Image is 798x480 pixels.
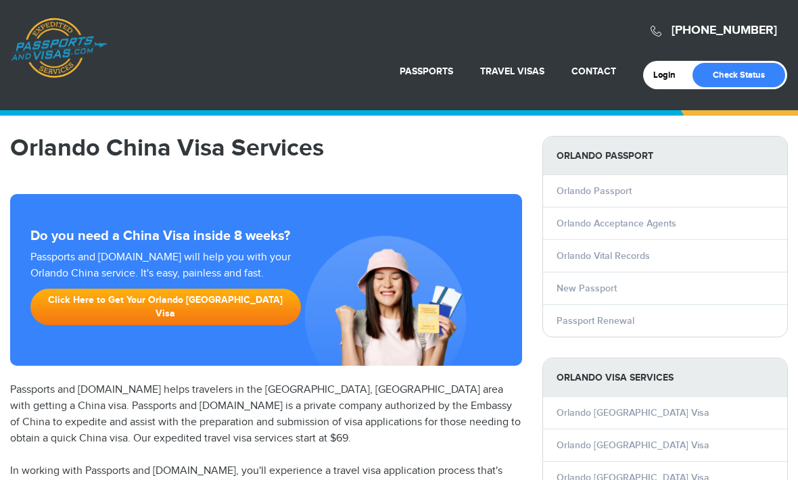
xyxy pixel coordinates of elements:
[653,70,685,80] a: Login
[557,283,617,294] a: New Passport
[543,137,787,175] strong: Orlando Passport
[557,315,634,327] a: Passport Renewal
[672,23,777,38] a: [PHONE_NUMBER]
[30,228,502,244] strong: Do you need a China Visa inside 8 weeks?
[10,382,522,447] p: Passports and [DOMAIN_NAME] helps travelers in the [GEOGRAPHIC_DATA], [GEOGRAPHIC_DATA] area with...
[543,358,787,397] strong: Orlando Visa Services
[571,66,616,77] a: Contact
[10,136,522,160] h1: Orlando China Visa Services
[25,249,306,332] div: Passports and [DOMAIN_NAME] will help you with your Orlando China service. It's easy, painless an...
[557,250,650,262] a: Orlando Vital Records
[557,439,709,451] a: Orlando [GEOGRAPHIC_DATA] Visa
[11,18,107,78] a: Passports & [DOMAIN_NAME]
[557,218,676,229] a: Orlando Acceptance Agents
[693,63,785,87] a: Check Status
[557,407,709,418] a: Orlando [GEOGRAPHIC_DATA] Visa
[30,289,301,325] a: Click Here to Get Your Orlando [GEOGRAPHIC_DATA] Visa
[480,66,544,77] a: Travel Visas
[557,185,632,197] a: Orlando Passport
[400,66,453,77] a: Passports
